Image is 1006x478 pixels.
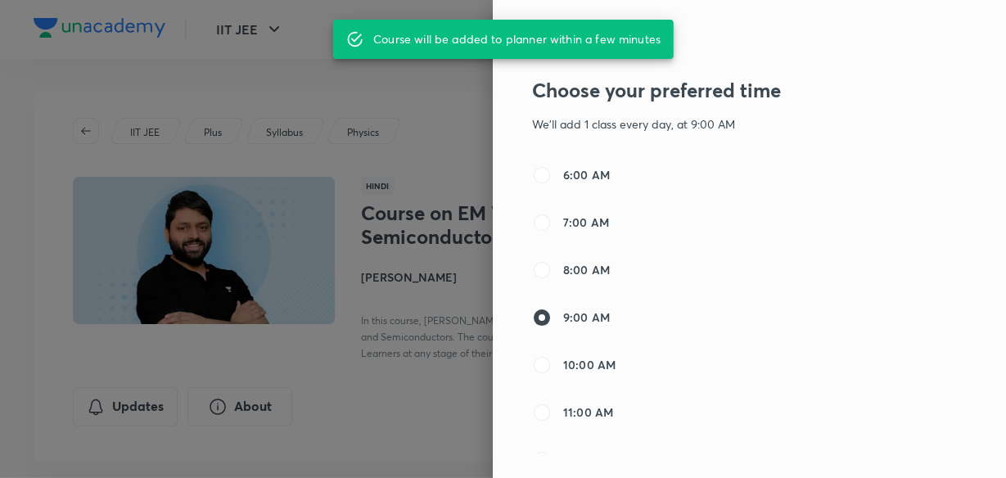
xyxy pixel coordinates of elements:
[532,115,873,133] p: We'll add 1 class every day, at 9:00 AM
[563,309,610,326] span: 9:00 AM
[563,404,613,421] span: 11:00 AM
[563,166,610,183] span: 6:00 AM
[563,356,616,373] span: 10:00 AM
[532,79,873,102] h3: Choose your preferred time
[373,25,661,54] div: Course will be added to planner within a few minutes
[563,261,610,278] span: 8:00 AM
[563,451,613,468] span: 12:00 PM
[563,214,609,231] span: 7:00 AM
